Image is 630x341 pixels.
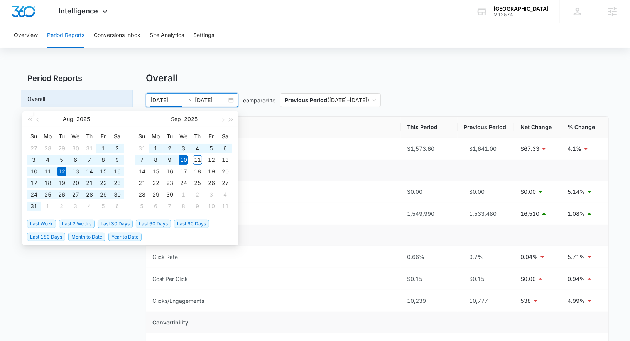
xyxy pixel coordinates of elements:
th: Su [135,130,149,143]
td: 2025-09-02 [55,200,69,212]
div: 1,533,480 [464,210,508,218]
td: 2025-09-10 [177,154,191,166]
div: 3 [179,144,188,153]
div: 18 [43,178,52,188]
td: 2025-08-08 [96,154,110,166]
td: 2025-07-30 [69,143,83,154]
span: swap-right [186,97,192,103]
td: 2025-10-08 [177,200,191,212]
td: 2025-09-13 [218,154,232,166]
span: Last 30 Days [98,220,133,228]
td: 2025-08-18 [41,177,55,189]
div: Click Rate [152,253,178,261]
p: 16,510 [520,210,539,218]
div: 6 [151,202,160,211]
div: $0.15 [407,275,451,283]
td: 2025-10-11 [218,200,232,212]
div: 4 [43,155,52,165]
td: 2025-09-29 [149,189,163,200]
td: 2025-08-16 [110,166,124,177]
td: 2025-09-05 [96,200,110,212]
td: 2025-09-30 [163,189,177,200]
th: Su [27,130,41,143]
td: 2025-08-14 [83,166,96,177]
td: 2025-08-11 [41,166,55,177]
td: 2025-08-25 [41,189,55,200]
div: 7 [85,155,94,165]
td: 2025-07-28 [41,143,55,154]
div: 25 [193,178,202,188]
div: 27 [71,190,80,199]
div: $0.00 [464,188,508,196]
td: 2025-08-31 [135,143,149,154]
div: 3 [207,190,216,199]
td: 2025-09-14 [135,166,149,177]
th: Tu [55,130,69,143]
td: 2025-08-06 [69,154,83,166]
th: Fr [96,130,110,143]
td: 2025-08-01 [96,143,110,154]
div: 29 [151,190,160,199]
td: 2025-10-06 [149,200,163,212]
div: 22 [99,178,108,188]
div: 7 [137,155,147,165]
div: 28 [85,190,94,199]
p: $0.00 [520,188,536,196]
input: Start date [150,96,182,104]
div: 0.7% [464,253,508,261]
div: 19 [57,178,66,188]
div: 1,549,990 [407,210,451,218]
span: Last Week [27,220,56,228]
div: 9 [113,155,122,165]
td: 2025-09-23 [163,177,177,189]
div: 1 [99,144,108,153]
td: 2025-09-28 [135,189,149,200]
td: 2025-07-31 [83,143,96,154]
span: Last 90 Days [174,220,209,228]
span: ( [DATE] – [DATE] ) [285,94,376,107]
div: 23 [113,178,122,188]
span: to [186,97,192,103]
th: Th [83,130,96,143]
td: 2025-10-03 [204,189,218,200]
td: 2025-08-29 [96,189,110,200]
td: 2025-08-30 [110,189,124,200]
div: 10,239 [407,297,451,305]
div: account id [493,12,549,17]
td: 2025-09-06 [218,143,232,154]
div: 15 [99,167,108,176]
p: $67.33 [520,144,539,153]
td: 2025-09-01 [41,200,55,212]
div: 9 [193,202,202,211]
td: 2025-10-10 [204,200,218,212]
div: 16 [165,167,174,176]
td: 2025-08-05 [55,154,69,166]
td: 2025-08-31 [27,200,41,212]
div: 10 [207,202,216,211]
td: 2025-08-02 [110,143,124,154]
td: 2025-08-03 [27,154,41,166]
div: 1 [179,190,188,199]
div: $0.15 [464,275,508,283]
td: 2025-09-04 [83,200,96,212]
td: 2025-08-27 [69,189,83,200]
td: 2025-09-20 [218,166,232,177]
div: 17 [179,167,188,176]
td: 2025-09-25 [191,177,204,189]
div: 5 [99,202,108,211]
div: 18 [193,167,202,176]
span: Last 60 Days [136,220,171,228]
td: 2025-09-06 [110,200,124,212]
p: 1.08% [568,210,585,218]
td: 2025-09-18 [191,166,204,177]
p: Previous Period [285,97,327,103]
td: 2025-10-04 [218,189,232,200]
span: Year to Date [108,233,142,241]
td: 2025-09-12 [204,154,218,166]
td: 2025-08-12 [55,166,69,177]
th: Tu [163,130,177,143]
div: 15 [151,167,160,176]
div: 30 [113,190,122,199]
td: 2025-08-04 [41,154,55,166]
div: 14 [85,167,94,176]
